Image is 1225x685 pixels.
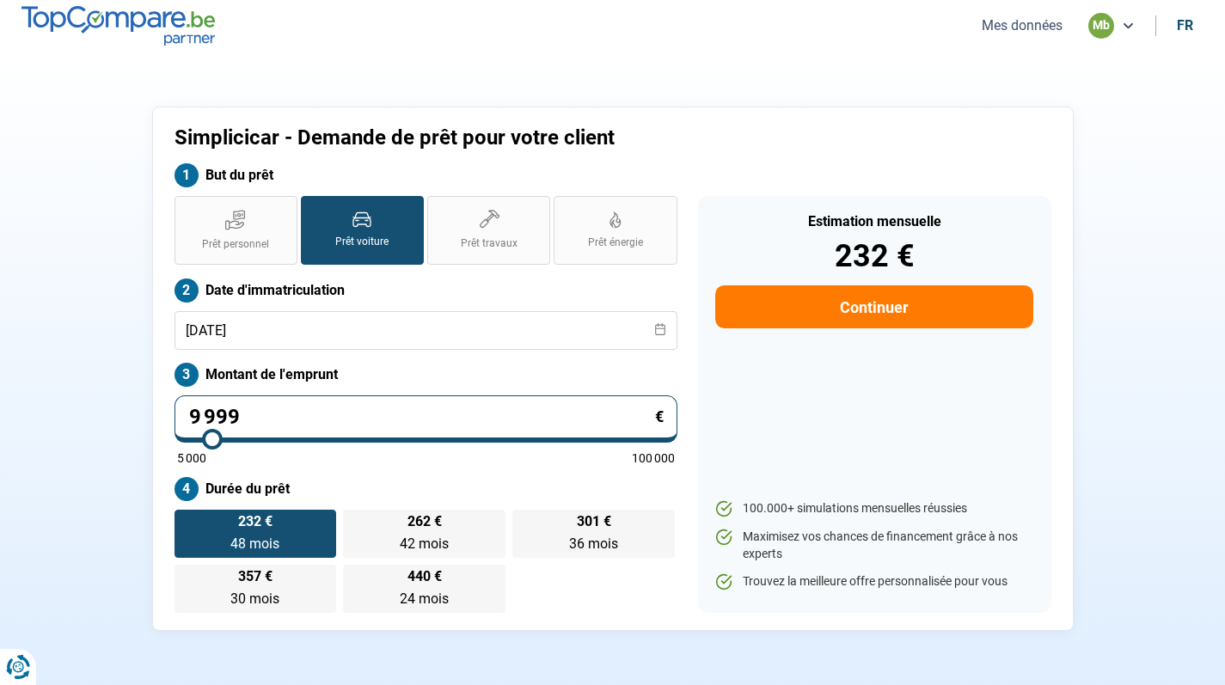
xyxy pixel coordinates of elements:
[175,311,677,350] input: jj/mm/aaaa
[588,235,643,250] span: Prêt énergie
[238,570,273,584] span: 357 €
[577,515,611,529] span: 301 €
[175,125,827,150] h1: Simplicicar - Demande de prêt pour votre client
[202,237,269,252] span: Prêt personnel
[21,6,215,45] img: TopCompare.be
[1177,17,1193,34] div: fr
[461,236,518,251] span: Prêt travaux
[175,278,677,303] label: Date d'immatriculation
[715,241,1032,272] div: 232 €
[400,590,449,607] span: 24 mois
[230,535,279,552] span: 48 mois
[177,452,206,464] span: 5 000
[715,529,1032,562] li: Maximisez vos chances de financement grâce à nos experts
[335,235,389,249] span: Prêt voiture
[977,16,1068,34] button: Mes données
[175,163,677,187] label: But du prêt
[407,570,442,584] span: 440 €
[632,452,675,464] span: 100 000
[175,363,677,387] label: Montant de l'emprunt
[230,590,279,607] span: 30 mois
[400,535,449,552] span: 42 mois
[1088,13,1114,39] div: mb
[715,500,1032,517] li: 100.000+ simulations mensuelles réussies
[715,285,1032,328] button: Continuer
[715,215,1032,229] div: Estimation mensuelle
[175,477,677,501] label: Durée du prêt
[715,573,1032,590] li: Trouvez la meilleure offre personnalisée pour vous
[407,515,442,529] span: 262 €
[238,515,273,529] span: 232 €
[569,535,618,552] span: 36 mois
[655,409,664,425] span: €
